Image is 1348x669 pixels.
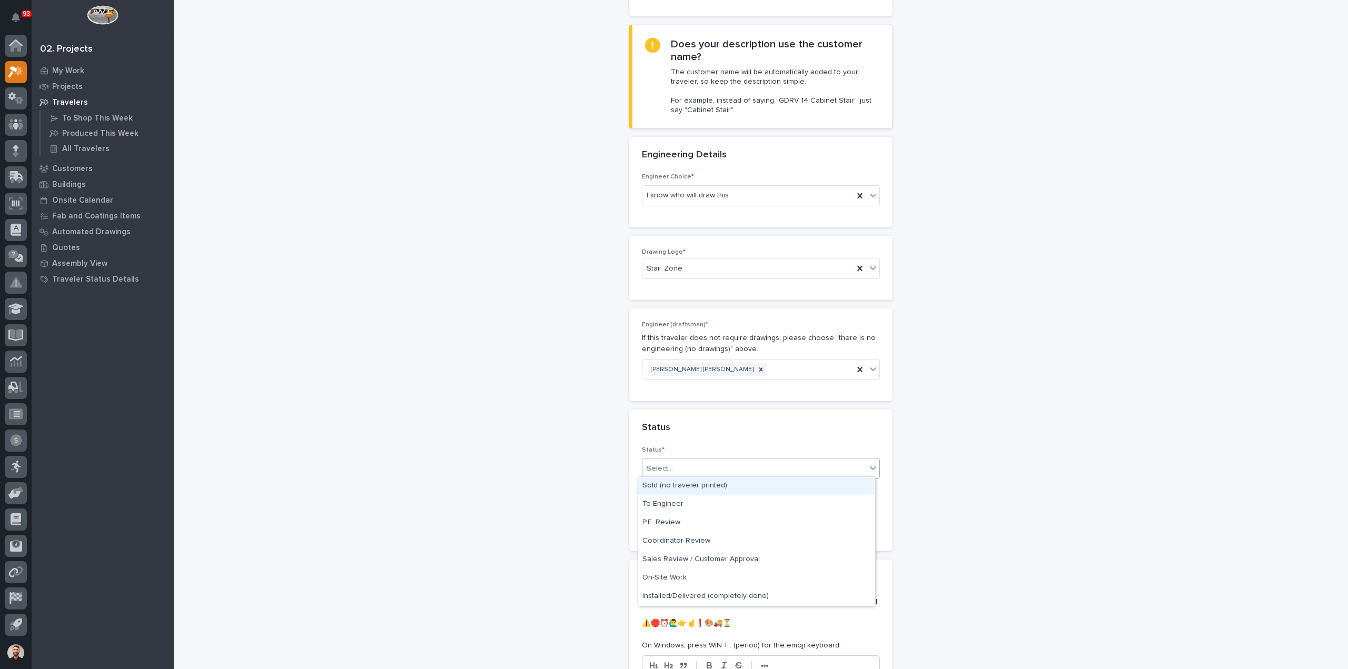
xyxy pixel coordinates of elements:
span: Engineer (draftsman) [642,322,708,328]
a: Quotes [32,239,174,255]
h2: Engineering Details [642,149,727,161]
p: If this traveler does not require drawings, please choose "there is no engineering (no drawings)"... [642,333,880,355]
a: Projects [32,78,174,94]
a: Traveler Status Details [32,271,174,287]
p: The customer name will be automatically added to your traveler, so keep the description simple. F... [671,67,879,115]
span: Status [642,447,665,453]
a: Customers [32,161,174,176]
p: Buildings [52,180,86,189]
p: Travelers [52,98,88,107]
a: Buildings [32,176,174,192]
p: My Work [52,66,84,76]
div: Coordinator Review [638,532,875,551]
p: Traveler Status Details [52,275,139,284]
p: Projects [52,82,83,92]
div: Installed/Delivered (completely done) [638,587,875,606]
button: users-avatar [5,642,27,664]
a: Assembly View [32,255,174,271]
a: Travelers [32,94,174,110]
p: Assembly View [52,259,107,268]
div: Sales Review / Customer Approval [638,551,875,569]
p: Automated Drawings [52,227,131,237]
div: To Engineer [638,495,875,514]
p: Onsite Calendar [52,196,113,205]
h2: Does your description use the customer name? [671,38,879,63]
a: Onsite Calendar [32,192,174,208]
p: Produced This Week [62,129,138,138]
div: On-Site Work [638,569,875,587]
p: 93 [23,10,30,17]
div: [PERSON_NAME] [PERSON_NAME] [648,363,755,377]
div: Select... [647,463,673,474]
a: Produced This Week [41,126,174,141]
span: Drawing Logo [642,249,686,255]
img: Workspace Logo [87,5,118,25]
div: Sold (no traveler printed) [638,477,875,495]
p: To Shop This Week [62,114,133,123]
h2: Status [642,422,670,434]
p: Fab and Coatings Items [52,212,141,221]
p: Customers [52,164,93,174]
a: To Shop This Week [41,111,174,125]
p: Quotes [52,243,80,253]
a: My Work [32,63,174,78]
button: Notifications [5,6,27,28]
span: Stair Zone [647,263,682,274]
div: 02. Projects [40,44,93,55]
p: All Travelers [62,144,110,154]
a: All Travelers [41,141,174,156]
span: I know who will draw this [647,190,729,201]
span: Engineer Choice [642,174,694,180]
div: P.E. Review [638,514,875,532]
a: Fab and Coatings Items [32,208,174,224]
div: Notifications93 [13,13,27,29]
a: Automated Drawings [32,224,174,239]
p: You may include any instructions, lists, headings, and emoji as desired. ⚠️🛑⏰🙋‍♂️👉☝️❗🎨🚚⏳ On Windo... [642,596,880,651]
